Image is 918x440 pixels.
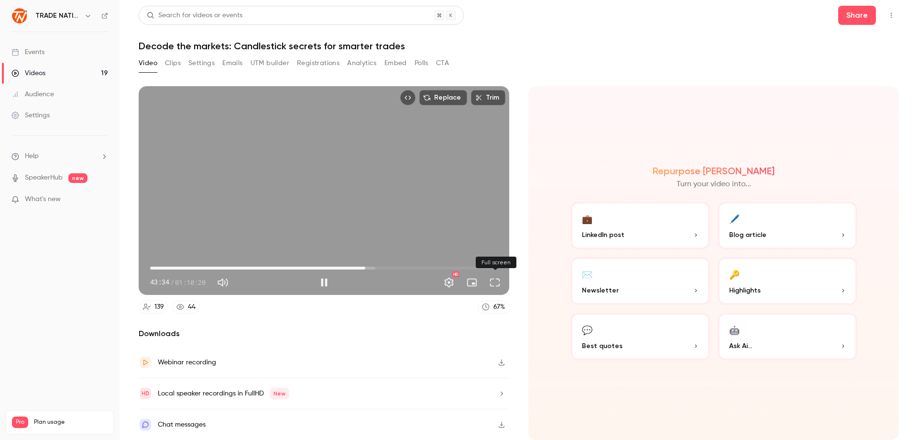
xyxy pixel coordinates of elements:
[582,341,623,351] span: Best quotes
[729,267,740,282] div: 🔑
[419,90,467,105] button: Replace
[570,313,710,361] button: 💬Best quotes
[729,211,740,226] div: 🖊️
[729,341,752,351] span: Ask Ai...
[213,273,232,292] button: Mute
[11,90,54,99] div: Audience
[462,273,481,292] button: Turn on miniplayer
[11,47,44,57] div: Events
[35,11,80,21] h6: TRADE NATION
[11,68,45,78] div: Videos
[838,6,876,25] button: Share
[400,90,415,105] button: Embed video
[139,328,509,339] h2: Downloads
[718,313,857,361] button: 🤖Ask Ai...
[582,322,592,337] div: 💬
[729,322,740,337] div: 🤖
[570,202,710,249] button: 💼LinkedIn post
[582,285,619,295] span: Newsletter
[11,111,50,120] div: Settings
[485,273,504,292] button: Full screen
[718,202,857,249] button: 🖊️Blog article
[170,277,174,287] span: /
[297,56,339,71] button: Registrations
[478,301,509,314] a: 67%
[415,56,428,71] button: Polls
[570,257,710,305] button: ✉️Newsletter
[139,56,157,71] button: Video
[718,257,857,305] button: 🔑Highlights
[188,56,215,71] button: Settings
[150,277,169,287] span: 43:34
[158,357,216,368] div: Webinar recording
[150,277,206,287] div: 43:34
[25,173,63,183] a: SpeakerHub
[188,302,196,312] div: 44
[158,388,289,399] div: Local speaker recordings in FullHD
[34,418,108,426] span: Plan usage
[139,40,899,52] h1: Decode the markets: Candlestick secrets for smarter trades
[251,56,289,71] button: UTM builder
[158,419,206,430] div: Chat messages
[315,273,334,292] button: Pause
[347,56,377,71] button: Analytics
[68,173,87,183] span: new
[165,56,181,71] button: Clips
[12,8,27,23] img: TRADE NATION
[452,271,459,277] div: HD
[172,301,200,314] a: 44
[97,195,108,204] iframe: Noticeable Trigger
[582,230,624,240] span: LinkedIn post
[439,273,459,292] button: Settings
[222,56,242,71] button: Emails
[471,90,505,105] button: Trim
[677,179,751,190] p: Turn your video into...
[653,165,775,177] h2: Repurpose [PERSON_NAME]
[384,56,407,71] button: Embed
[11,151,108,161] li: help-dropdown-opener
[493,302,505,312] div: 67 %
[25,151,39,161] span: Help
[12,417,28,428] span: Pro
[729,285,761,295] span: Highlights
[154,302,164,312] div: 139
[147,11,242,21] div: Search for videos or events
[436,56,449,71] button: CTA
[582,211,592,226] div: 💼
[25,194,61,204] span: What's new
[476,257,516,268] div: Full screen
[729,230,766,240] span: Blog article
[884,8,899,23] button: Top Bar Actions
[582,267,592,282] div: ✉️
[175,277,206,287] span: 01:10:20
[270,388,289,399] span: New
[139,301,168,314] a: 139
